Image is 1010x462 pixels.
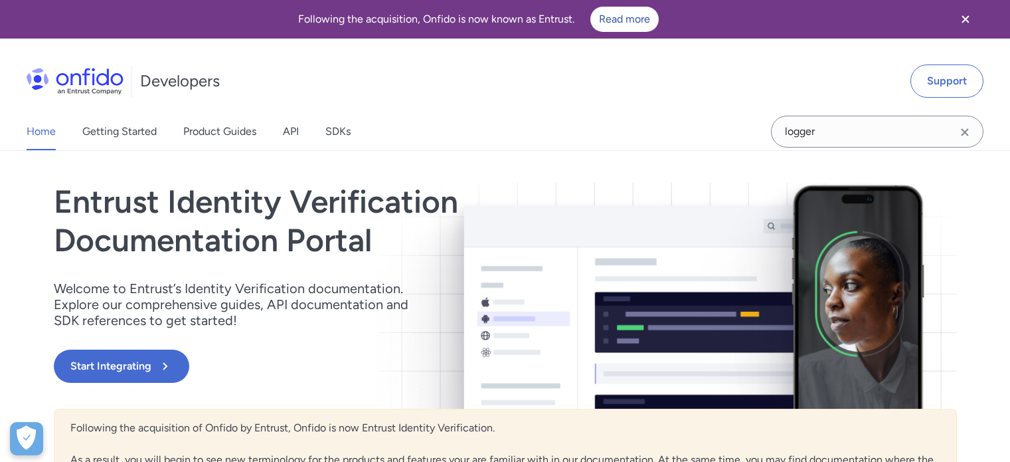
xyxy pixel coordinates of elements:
[82,113,157,150] a: Getting Started
[183,113,256,150] a: Product Guides
[54,281,426,328] p: Welcome to Entrust’s Identity Verification documentation. Explore our comprehensive guides, API d...
[958,11,973,27] svg: Close banner
[54,350,189,383] button: Start Integrating
[590,7,659,32] a: Read more
[771,116,983,148] input: Onfido search input field
[10,422,43,455] button: Open Preferences
[140,70,220,92] h1: Developers
[54,183,686,259] h1: Entrust Identity Verification Documentation Portal
[10,422,43,455] div: Cookie Preferences
[16,7,941,32] div: Following the acquisition, Onfido is now known as Entrust.
[957,124,973,140] svg: Clear search field button
[941,3,990,36] button: Close banner
[910,64,983,98] a: Support
[54,350,686,383] a: Start Integrating
[27,68,124,94] img: Onfido Logo
[283,113,299,150] a: API
[325,113,351,150] a: SDKs
[27,113,56,150] a: Home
